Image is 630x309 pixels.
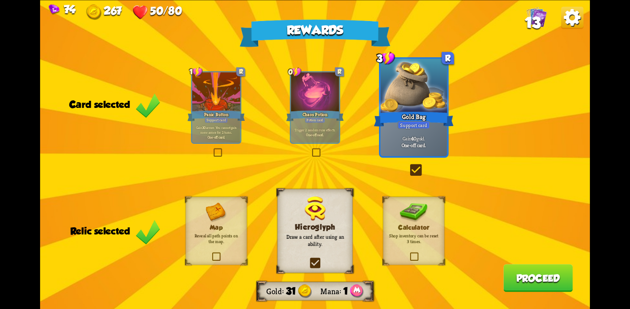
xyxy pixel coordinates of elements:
span: 50/80 [150,4,182,17]
b: 30 [202,125,206,129]
div: View all the cards in your deck [526,6,547,29]
div: Chaos Potion [286,109,344,122]
img: Calculator.png [400,202,428,223]
b: One-off card. [207,134,225,139]
p: Gain armor. You cannot gain more armor for 2 turns. [194,125,239,134]
p: Shop inventory can be reset 3 times. [389,233,439,245]
div: Gems [49,3,76,15]
div: 3 [377,51,395,65]
div: Gold Bag [374,110,454,128]
img: Green_Check_Mark_Icon.png [136,219,161,245]
img: Hieroglyph.png [304,196,326,221]
div: 0 [288,66,302,76]
img: Options_Button.png [561,6,584,29]
p: Gain gold. [382,135,445,141]
h3: Calculator [389,224,439,231]
b: One-off card. [402,141,426,148]
b: 40 [411,135,416,141]
div: Panic Button [187,109,245,122]
img: Green_Check_Mark_Icon.png [136,92,161,118]
div: R [442,52,454,64]
img: Map.png [206,202,227,223]
div: Gold [266,286,285,296]
span: 1 [343,286,348,297]
button: Proceed [503,264,573,292]
span: 13 [525,14,541,31]
div: R [236,67,245,76]
div: Support card [205,117,228,123]
div: Relic selected [70,225,161,236]
h3: Hieroglyph [284,222,346,231]
img: Gem.png [49,4,60,15]
div: Mana [320,286,343,296]
img: Gold.png [298,284,312,298]
p: Trigger 2 random rune effects. [292,127,337,132]
b: One-off card. [306,132,324,137]
div: Gold [86,4,122,20]
p: Reveal all path points on the map. [191,233,241,245]
span: 31 [286,286,296,297]
img: Gold.png [86,4,101,20]
div: R [335,67,344,76]
div: Health [133,4,182,20]
div: Card selected [69,99,161,110]
img: Cards_Icon.png [526,6,547,27]
img: Mana_Points.png [350,284,363,298]
img: Heart.png [133,4,148,20]
div: Support card [398,121,430,129]
h3: Map [191,224,241,231]
div: 1 [189,66,203,76]
span: 267 [104,4,122,17]
div: Potion card [304,117,325,123]
p: Draw a card after using an ability. [284,233,346,247]
div: Rewards [239,19,390,47]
